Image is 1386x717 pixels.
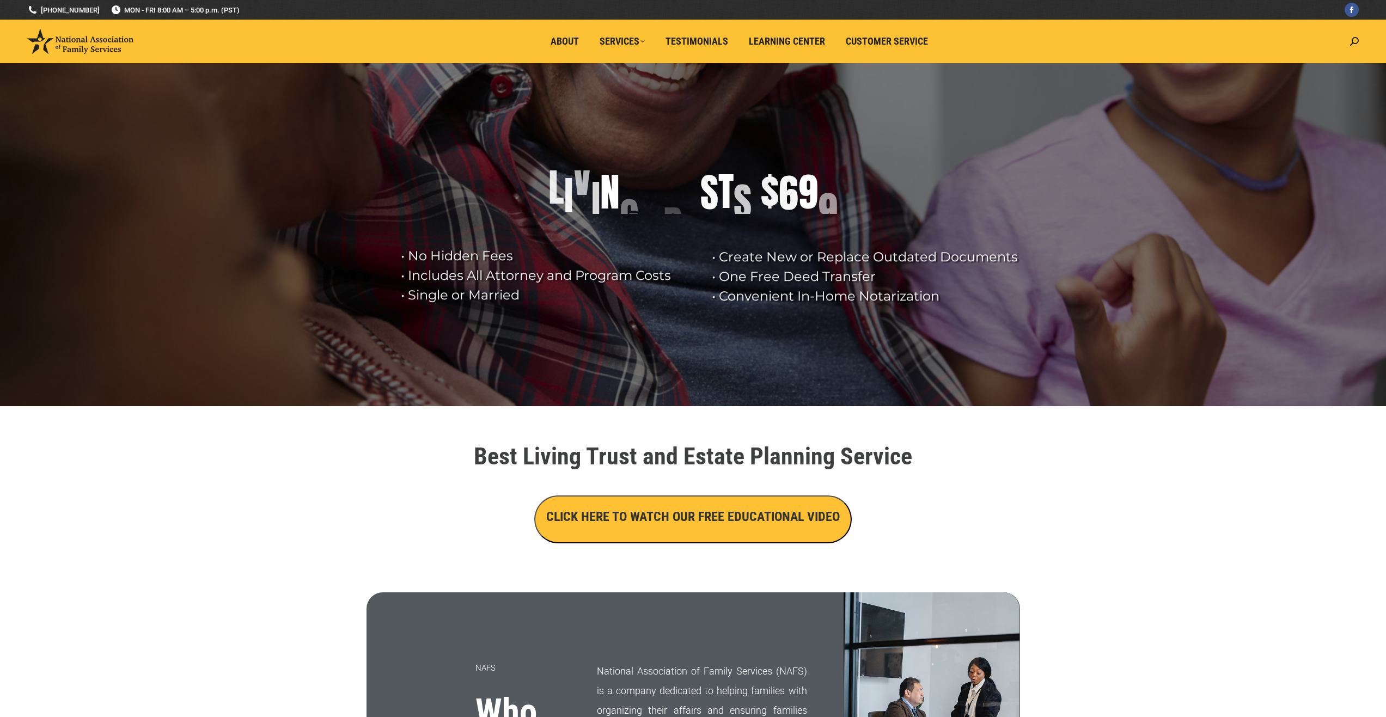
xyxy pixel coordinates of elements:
[620,195,639,238] div: G
[741,31,833,52] a: Learning Center
[600,170,620,214] div: N
[734,180,752,224] div: S
[712,247,1028,306] rs-layer: • Create New or Replace Outdated Documents • One Free Deed Transfer • Convenient In-Home Notariza...
[663,203,682,247] div: R
[401,246,698,305] rs-layer: • No Hidden Fees • Includes All Attorney and Program Costs • Single or Married
[548,166,564,209] div: L
[648,128,663,172] div: T
[718,170,734,213] div: T
[564,174,573,217] div: I
[591,177,600,221] div: I
[551,35,579,47] span: About
[546,507,840,526] h3: CLICK HERE TO WATCH OUR FREE EDUCATIONAL VIDEO
[798,170,818,214] div: 9
[1345,3,1359,17] a: Facebook page opens in new window
[111,5,240,15] span: MON - FRI 8:00 AM – 5:00 p.m. (PST)
[838,31,936,52] a: Customer Service
[600,35,645,47] span: Services
[846,35,928,47] span: Customer Service
[534,512,852,523] a: CLICK HERE TO WATCH OUR FREE EDUCATIONAL VIDEO
[475,658,570,678] p: NAFS
[818,189,838,232] div: 9
[27,5,100,15] a: [PHONE_NUMBER]
[761,168,779,212] div: $
[749,35,825,47] span: Learning Center
[388,444,998,468] h1: Best Living Trust and Estate Planning Service
[534,495,852,543] button: CLICK HERE TO WATCH OUR FREE EDUCATIONAL VIDEO
[573,157,591,200] div: V
[700,171,718,215] div: S
[665,35,728,47] span: Testimonials
[779,171,798,215] div: 6
[543,31,587,52] a: About
[27,29,133,54] img: National Association of Family Services
[658,31,736,52] a: Testimonials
